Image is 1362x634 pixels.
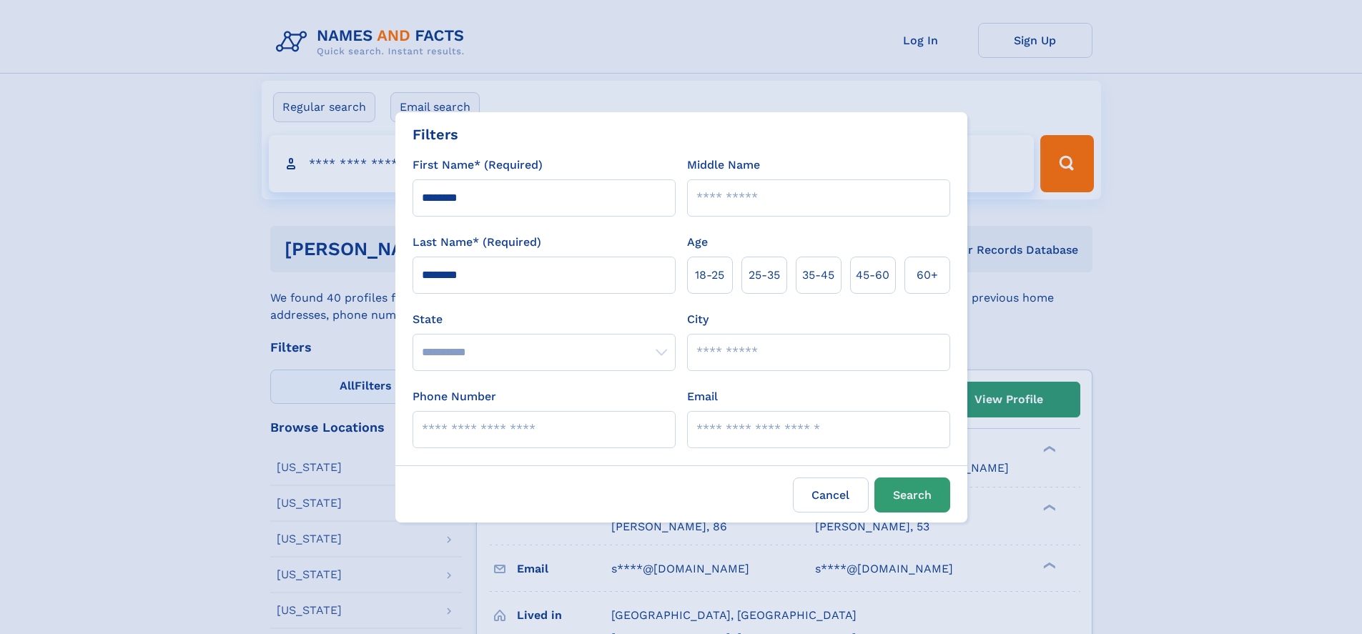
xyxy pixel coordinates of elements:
[413,124,458,145] div: Filters
[793,477,869,512] label: Cancel
[856,267,889,284] span: 45‑60
[413,234,541,251] label: Last Name* (Required)
[687,311,709,328] label: City
[695,267,724,284] span: 18‑25
[917,267,938,284] span: 60+
[413,388,496,405] label: Phone Number
[802,267,834,284] span: 35‑45
[687,157,760,174] label: Middle Name
[413,311,676,328] label: State
[687,234,708,251] label: Age
[687,388,718,405] label: Email
[413,157,543,174] label: First Name* (Required)
[874,477,950,512] button: Search
[749,267,780,284] span: 25‑35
